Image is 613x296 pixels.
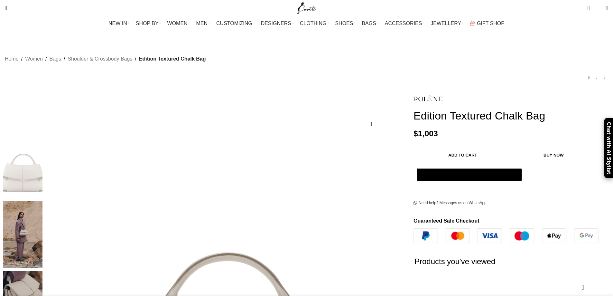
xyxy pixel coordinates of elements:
a: SHOES [335,17,355,30]
a: Next product [600,73,608,81]
strong: Guaranteed Safe Checkout [413,218,479,224]
img: Polene [3,131,42,198]
bdi: 1,003 [413,129,438,138]
h1: Edition Textured Chalk Bag [413,109,608,122]
button: Buy now [512,148,595,162]
a: SHOP BY [136,17,161,30]
a: Need help? Messages us on WhatsApp [413,201,487,206]
a: GIFT SHOP [470,17,505,30]
span: CLOTHING [300,20,327,26]
span: CUSTOMIZING [216,20,252,26]
img: GiftBag [470,21,475,25]
a: DESIGNERS [261,17,293,30]
span: 0 [588,3,593,8]
span: SHOP BY [136,20,159,26]
span: SHOES [335,20,353,26]
img: Polene bag [3,201,42,268]
a: Quick view [579,283,587,291]
a: 0 [584,2,593,14]
span: BAGS [362,20,376,26]
span: Edition Textured Chalk Bag [139,55,206,63]
span: DESIGNERS [261,20,291,26]
a: JEWELLERY [431,17,463,30]
button: Pay with GPay [417,168,522,181]
span: $ [413,129,418,138]
span: JEWELLERY [431,20,461,26]
a: Previous product [585,73,593,81]
span: MEN [196,20,208,26]
a: CUSTOMIZING [216,17,255,30]
span: ACCESSORIES [385,20,422,26]
a: BAGS [362,17,378,30]
img: Polene [413,91,442,106]
iframe: Secure express checkout frame [415,185,523,187]
span: WOMEN [167,20,188,26]
a: MEN [196,17,210,30]
span: 0 [596,6,601,11]
a: Site logo [296,5,317,10]
a: Search [2,2,10,14]
button: Add to cart [417,148,509,162]
div: Main navigation [2,17,611,30]
a: WOMEN [167,17,190,30]
span: NEW IN [108,20,127,26]
a: NEW IN [108,17,129,30]
a: Home [5,55,19,63]
a: Shoulder & Crossbody Bags [68,55,132,63]
a: Women [25,55,43,63]
div: My Wishlist [595,2,601,14]
span: GIFT SHOP [477,20,505,26]
nav: Breadcrumb [5,55,206,63]
img: guaranteed-safe-checkout-bordered.j [413,228,599,243]
a: CLOTHING [300,17,329,30]
h2: Products you've viewed [414,243,599,280]
a: ACCESSORIES [385,17,424,30]
a: Bags [49,55,61,63]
